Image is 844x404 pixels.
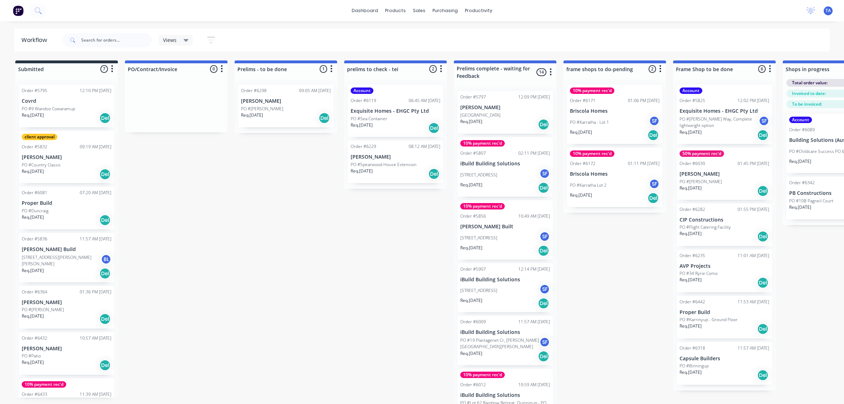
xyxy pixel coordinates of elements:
div: SF [649,179,660,189]
div: purchasing [429,5,461,16]
div: 08:12 AM [DATE] [409,143,440,150]
p: Req. [DATE] [460,350,482,357]
div: 50% payment rec'd [680,150,724,157]
div: Del [99,313,111,325]
div: Order #6089 [789,127,815,133]
div: Order #6012 [460,382,486,388]
div: Order #6432 [22,335,47,341]
div: Order #6030 [680,160,705,167]
div: 01:11 PM [DATE] [628,160,660,167]
div: Del [648,192,659,204]
div: Order #608107:20 AM [DATE]Proper BuildPO #DuncraigReq.[DATE]Del [19,187,114,229]
p: [PERSON_NAME] [351,154,440,160]
div: Order #600911:57 AM [DATE]iBuild Building SolutionsPO #19 Plantagenet Cr, [PERSON_NAME][GEOGRAPHI... [457,316,553,365]
div: Del [648,129,659,141]
div: 10:49 AM [DATE] [518,213,550,219]
p: [STREET_ADDRESS] [460,235,497,241]
div: 11:57 AM [DATE] [518,319,550,325]
p: Req. [DATE] [460,245,482,251]
p: PO #[PERSON_NAME] [680,179,722,185]
p: Req. [DATE] [680,369,702,376]
div: Order #6235 [680,253,705,259]
div: SF [539,168,550,179]
p: PO #Karratha - Lot 1 [570,119,609,126]
div: AccountOrder #611906:45 AM [DATE]Exquisite Homes - EHGC Pty LtdPO #Sea ContainerReq.[DATE]Del [348,85,443,137]
div: Del [428,168,440,180]
div: SF [649,116,660,126]
div: Order #5907 [460,266,486,272]
p: iBuild Building Solutions [460,161,550,167]
span: Total order value: [792,80,828,86]
div: Order #6318 [680,345,705,351]
span: Views [163,36,177,44]
p: PO #Karratha Lot 2 [570,182,607,188]
p: [PERSON_NAME] [460,105,550,111]
div: Order #6298 [241,87,267,94]
div: 09:19 AM [DATE] [80,144,111,150]
div: 10% payment rec'dOrder #580702:11 PM [DATE]iBuild Building Solutions[STREET_ADDRESS]SFReq.[DATE]Del [457,137,553,197]
p: Proper Build [22,200,111,206]
p: PO #Karrinyup - Ground Floor [680,317,738,323]
div: 11:57 AM [DATE] [80,236,111,242]
div: 10:59 AM [DATE] [518,382,550,388]
div: 12:02 PM [DATE] [738,97,769,104]
p: Req. [DATE] [789,158,811,165]
div: Order #5797 [460,94,486,100]
div: Del [538,119,549,130]
p: PO #Country Classic [22,162,61,168]
p: Req. [DATE] [460,182,482,188]
div: Order #5795 [22,87,47,94]
div: 11:01 AM [DATE] [738,253,769,259]
div: Order #5836 [22,236,47,242]
div: Del [99,112,111,124]
div: 12:14 PM [DATE] [518,266,550,272]
div: Order #622908:12 AM [DATE][PERSON_NAME]PO #Spearwood House ExtensionReq.[DATE]Del [348,140,443,183]
div: Del [99,169,111,180]
p: Req. [DATE] [351,122,373,128]
div: productivity [461,5,496,16]
div: sales [409,5,429,16]
div: 10:57 AM [DATE] [80,335,111,341]
p: [PERSON_NAME] [241,98,331,104]
div: Order #6282 [680,206,705,213]
p: Covrd [22,98,111,104]
div: Order #6342 [789,180,815,186]
div: Order #6119 [351,97,376,104]
div: Order #644211:53 AM [DATE]Proper BuildPO #Karrinyup - Ground FloorReq.[DATE]Del [677,296,772,339]
div: 10% payment rec'd [570,87,614,94]
div: Order #5807 [460,150,486,156]
p: iBuild Building Solutions [460,329,550,335]
input: Search for orders... [81,33,152,47]
div: Del [538,298,549,309]
p: PO #Sea Container [351,116,387,122]
p: Req. [DATE] [460,118,482,125]
div: 12:09 PM [DATE] [518,94,550,100]
div: 07:20 AM [DATE] [80,190,111,196]
div: 10% payment rec'd [460,140,505,147]
div: Order #636401:36 PM [DATE][PERSON_NAME]PO #[PERSON_NAME]Req.[DATE]Del [19,286,114,329]
div: SF [539,337,550,347]
p: Req. [DATE] [22,313,44,319]
div: Order #631811:57 AM [DATE]Capsule BuildersPO #BinningupReq.[DATE]Del [677,342,772,385]
p: Req. [DATE] [789,204,811,211]
div: Order #583611:57 AM [DATE][PERSON_NAME] Build[STREET_ADDRESS][PERSON_NAME][PERSON_NAME]BLReq.[DAT... [19,233,114,282]
div: 11:53 AM [DATE] [738,299,769,305]
p: [PERSON_NAME] [22,346,111,352]
div: Del [99,214,111,226]
div: Account [789,117,812,123]
div: SF [539,231,550,242]
div: Del [757,185,769,197]
div: Del [319,112,330,124]
p: Req. [DATE] [680,323,702,329]
div: 06:45 AM [DATE] [409,97,440,104]
div: 01:55 PM [DATE] [738,206,769,213]
p: [PERSON_NAME] Build [22,246,111,253]
div: Order #643210:57 AM [DATE][PERSON_NAME]PO #PatioReq.[DATE]Del [19,332,114,375]
div: 10% payment rec'd [460,372,505,378]
p: PO #34 Ryrie Como [680,270,718,277]
p: iBuild Building Solutions [460,277,550,283]
div: Order #6229 [351,143,376,150]
div: Order #590712:14 PM [DATE]iBuild Building Solutions[STREET_ADDRESS]SFReq.[DATE]Del [457,263,553,313]
p: Req. [DATE] [680,129,702,135]
p: Exquisite Homes - EHGC Pty Ltd [351,108,440,114]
